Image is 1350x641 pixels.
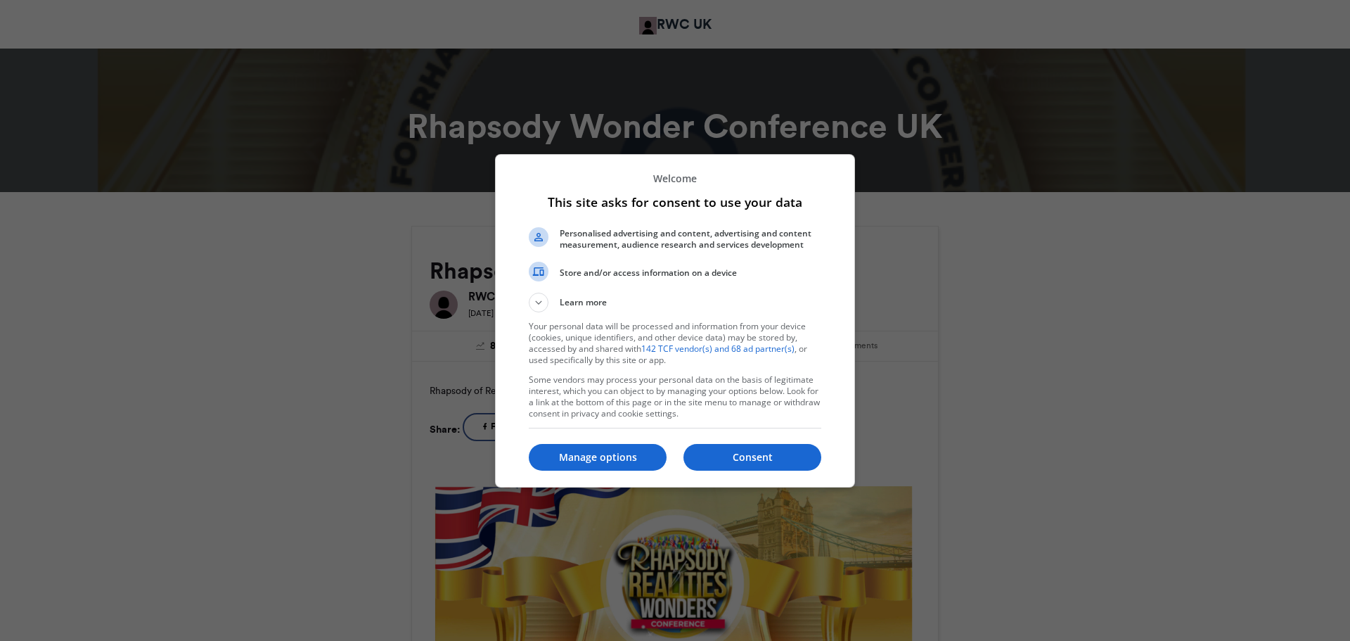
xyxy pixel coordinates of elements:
[495,154,855,488] div: This site asks for consent to use your data
[683,450,821,464] p: Consent
[683,444,821,471] button: Consent
[529,321,821,366] p: Your personal data will be processed and information from your device (cookies, unique identifier...
[641,343,795,355] a: 142 TCF vendor(s) and 68 ad partner(s)
[529,193,821,210] h1: This site asks for consent to use your data
[529,293,821,312] button: Learn more
[529,450,667,464] p: Manage options
[529,172,821,185] p: Welcome
[529,374,821,419] p: Some vendors may process your personal data on the basis of legitimate interest, which you can ob...
[560,228,821,250] span: Personalised advertising and content, advertising and content measurement, audience research and ...
[560,267,821,279] span: Store and/or access information on a device
[560,296,607,312] span: Learn more
[529,444,667,471] button: Manage options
